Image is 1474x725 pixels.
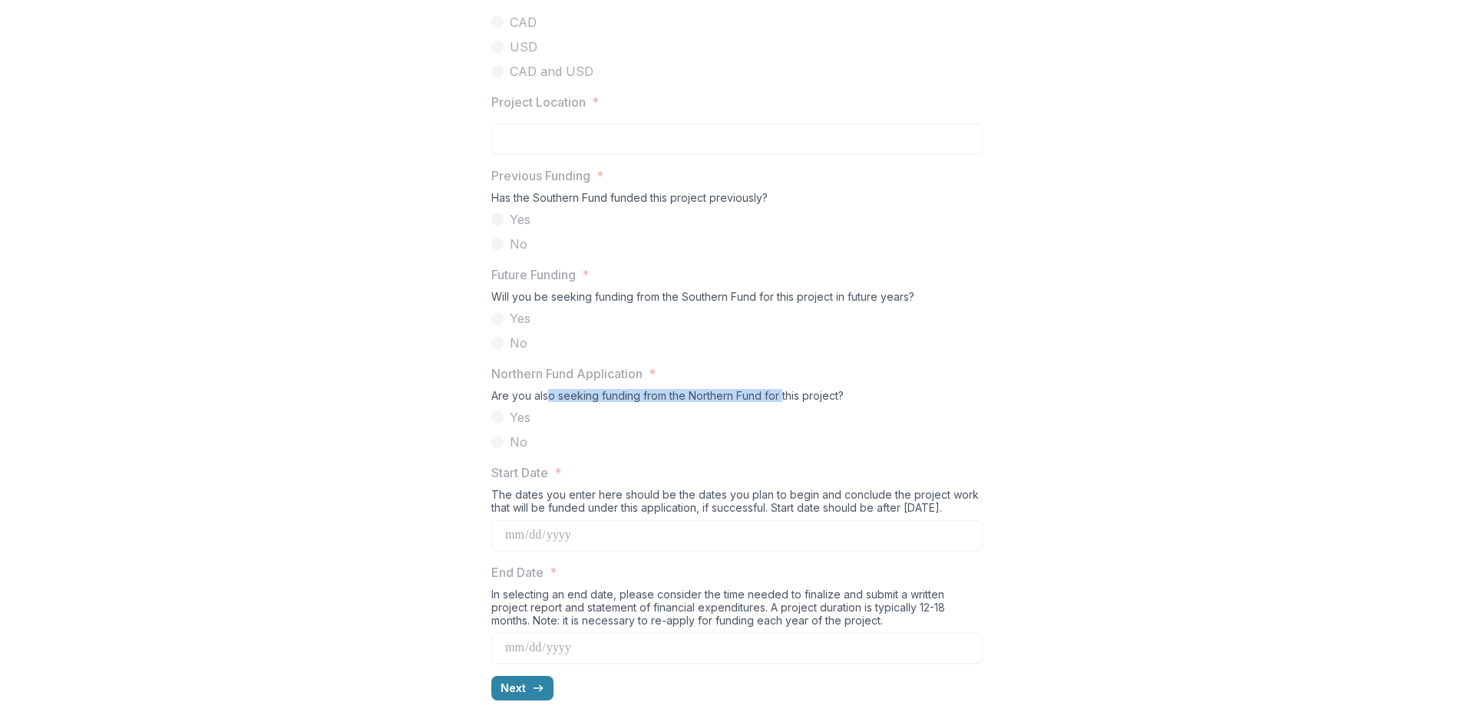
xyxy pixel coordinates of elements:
div: In selecting an end date, please consider the time needed to finalize and submit a written projec... [491,588,983,633]
span: Yes [510,309,530,328]
p: Previous Funding [491,166,590,185]
div: Are you also seeking funding from the Northern Fund for this project? [491,389,983,408]
span: No [510,235,527,253]
p: End Date [491,563,544,582]
div: The dates you enter here should be the dates you plan to begin and conclude the project work that... [491,488,983,520]
span: Yes [510,210,530,229]
span: CAD [510,13,537,31]
p: Project Location [491,93,586,111]
span: CAD and USD [510,62,593,81]
span: No [510,334,527,352]
p: Start Date [491,463,548,482]
p: Future Funding [491,265,576,284]
div: Has the Southern Fund funded this project previously? [491,191,983,210]
span: No [510,433,527,451]
p: Northern Fund Application [491,364,643,383]
div: Will you be seeking funding from the Southern Fund for this project in future years? [491,290,983,309]
button: Next [491,676,554,700]
span: USD [510,38,537,56]
span: Yes [510,408,530,427]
